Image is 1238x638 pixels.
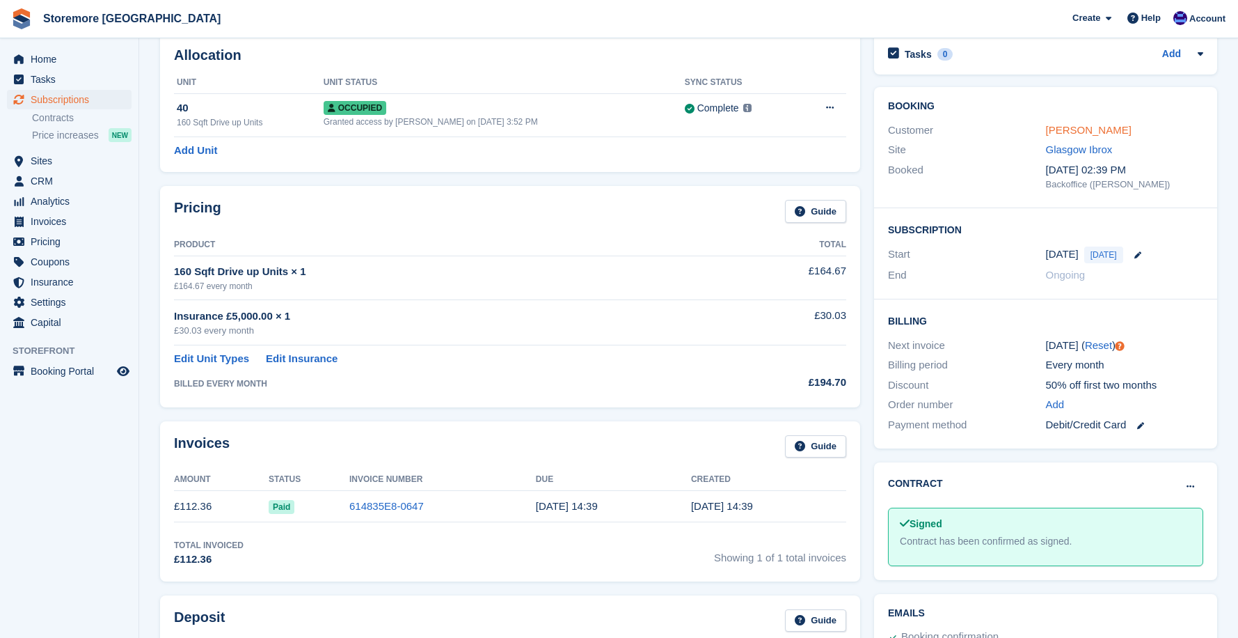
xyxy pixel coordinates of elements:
a: Contracts [32,111,132,125]
th: Product [174,234,720,256]
h2: Subscription [888,222,1203,236]
h2: Billing [888,313,1203,327]
span: CRM [31,171,114,191]
a: menu [7,70,132,89]
a: menu [7,151,132,171]
a: Preview store [115,363,132,380]
div: Signed [900,517,1191,531]
span: Sites [31,151,114,171]
div: Contract has been confirmed as signed. [900,534,1191,549]
span: Capital [31,313,114,332]
div: Payment method [888,417,1045,433]
span: Booking Portal [31,361,114,381]
img: Angela [1173,11,1187,25]
div: Granted access by [PERSON_NAME] on [DATE] 3:52 PM [324,116,685,128]
span: Settings [31,293,114,312]
h2: Pricing [174,200,221,223]
a: menu [7,272,132,292]
div: Billing period [888,357,1045,373]
div: End [888,267,1045,283]
a: menu [7,252,132,272]
a: [PERSON_NAME] [1046,124,1132,136]
div: £112.36 [174,552,244,568]
div: Discount [888,378,1045,394]
a: menu [7,49,132,69]
span: Account [1189,12,1225,26]
a: menu [7,212,132,231]
div: Total Invoiced [174,539,244,552]
th: Status [269,469,349,491]
h2: Invoices [174,435,230,458]
h2: Deposit [174,609,225,632]
div: Start [888,247,1045,263]
div: Order number [888,397,1045,413]
th: Created [691,469,846,491]
span: Analytics [31,192,114,211]
a: Add Unit [174,143,217,159]
span: Tasks [31,70,114,89]
a: menu [7,313,132,332]
div: Complete [697,101,739,116]
div: £164.67 every month [174,280,720,293]
span: Create [1072,11,1100,25]
div: Tooltip anchor [1113,340,1126,352]
div: 160 Sqft Drive up Units × 1 [174,264,720,280]
div: Booked [888,162,1045,192]
div: BILLED EVERY MONTH [174,378,720,390]
h2: Tasks [905,48,932,61]
th: Sync Status [685,72,797,94]
h2: Emails [888,608,1203,619]
th: Unit [174,72,324,94]
a: menu [7,293,132,312]
a: Reset [1085,339,1112,351]
span: Help [1141,11,1161,25]
div: [DATE] 02:39 PM [1046,162,1203,178]
div: Every month [1046,357,1203,373]
a: menu [7,361,132,381]
span: Showing 1 of 1 total invoices [714,539,846,568]
a: Guide [785,435,846,458]
h2: Allocation [174,47,846,63]
th: Unit Status [324,72,685,94]
span: Price increases [32,129,99,142]
div: 0 [937,48,953,61]
a: Edit Unit Types [174,351,249,367]
th: Invoice Number [349,469,536,491]
span: Occupied [324,101,386,115]
td: £112.36 [174,491,269,522]
span: Home [31,49,114,69]
div: 40 [177,100,324,116]
a: 614835E8-0647 [349,500,424,512]
time: 2025-08-25 00:00:00 UTC [1046,247,1079,263]
span: Subscriptions [31,90,114,109]
div: 50% off first two months [1046,378,1203,394]
a: menu [7,90,132,109]
span: Storefront [13,344,138,358]
a: Add [1046,397,1065,413]
a: Guide [785,200,846,223]
div: NEW [109,128,132,142]
img: stora-icon-8386f47178a22dfd0bd8f6a31ec36ba5ce8667c1dd55bd0f319d3a0aa187defe.svg [11,8,32,29]
div: £194.70 [720,375,846,391]
div: [DATE] ( ) [1046,338,1203,354]
img: icon-info-grey-7440780725fd019a000dd9b08b2336e03edf1995a4989e88bcd33f0948082b44.svg [743,104,752,112]
td: £164.67 [720,256,846,299]
a: Guide [785,609,846,632]
time: 2025-08-25 13:39:02 UTC [691,500,753,512]
span: [DATE] [1084,247,1123,263]
td: £30.03 [720,300,846,345]
a: Storemore [GEOGRAPHIC_DATA] [38,7,226,30]
a: menu [7,171,132,191]
span: Pricing [31,232,114,251]
a: Glasgow Ibrox [1046,143,1113,155]
span: Paid [269,500,294,514]
h2: Contract [888,476,943,491]
time: 2025-08-26 13:39:02 UTC [536,500,598,512]
th: Due [536,469,691,491]
a: Add [1162,47,1181,63]
a: Edit Insurance [266,351,338,367]
div: Next invoice [888,338,1045,354]
a: menu [7,232,132,251]
span: Invoices [31,212,114,231]
div: Debit/Credit Card [1046,417,1203,433]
